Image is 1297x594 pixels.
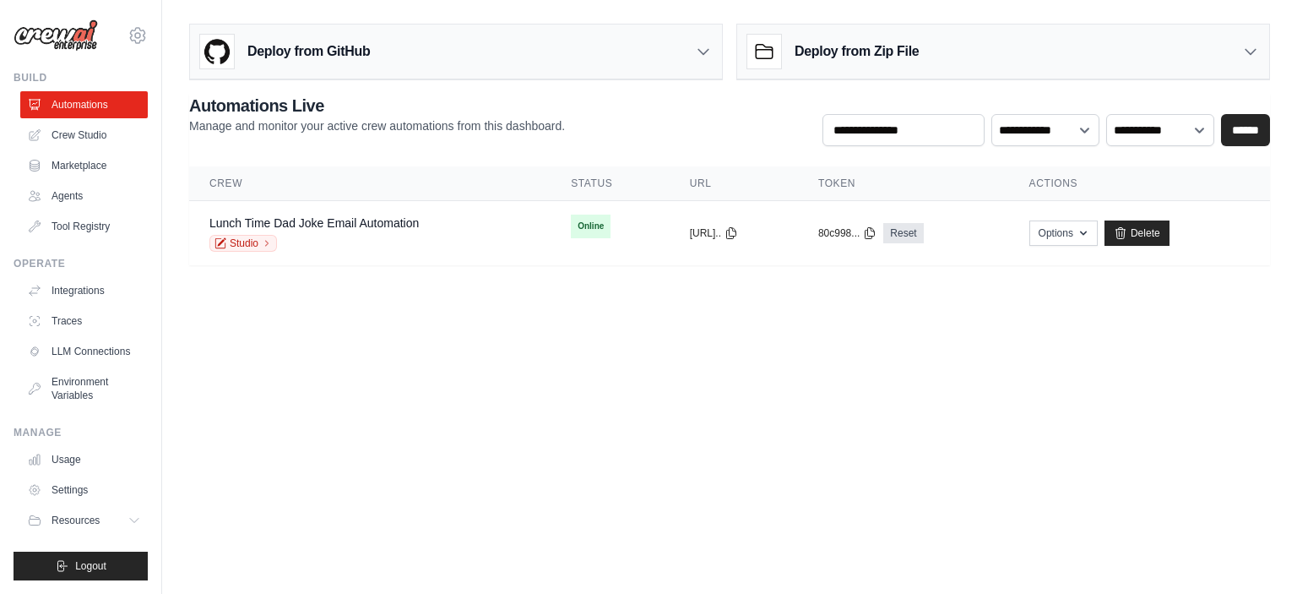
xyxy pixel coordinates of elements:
th: URL [670,166,798,201]
th: Crew [189,166,551,201]
button: 80c998... [818,226,876,240]
div: Build [14,71,148,84]
button: Logout [14,552,148,580]
a: Usage [20,446,148,473]
a: LLM Connections [20,338,148,365]
th: Token [798,166,1009,201]
h2: Automations Live [189,94,565,117]
a: Marketplace [20,152,148,179]
a: Reset [883,223,923,243]
th: Status [551,166,669,201]
a: Settings [20,477,148,504]
span: Resources [52,514,100,527]
a: Agents [20,183,148,210]
p: Manage and monitor your active crew automations from this dashboard. [189,117,565,134]
a: Automations [20,91,148,118]
div: Manage [14,426,148,439]
img: GitHub Logo [200,35,234,68]
a: Traces [20,308,148,335]
a: Environment Variables [20,368,148,409]
h3: Deploy from GitHub [247,41,370,62]
button: Options [1029,221,1098,246]
th: Actions [1009,166,1270,201]
a: Delete [1104,221,1169,246]
h3: Deploy from Zip File [795,41,919,62]
a: Crew Studio [20,122,148,149]
a: Tool Registry [20,213,148,240]
a: Studio [209,235,277,252]
span: Logout [75,559,106,573]
a: Integrations [20,277,148,304]
div: Operate [14,257,148,270]
button: Resources [20,507,148,534]
span: Online [571,215,611,238]
a: Lunch Time Dad Joke Email Automation [209,216,419,230]
img: Logo [14,19,98,52]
